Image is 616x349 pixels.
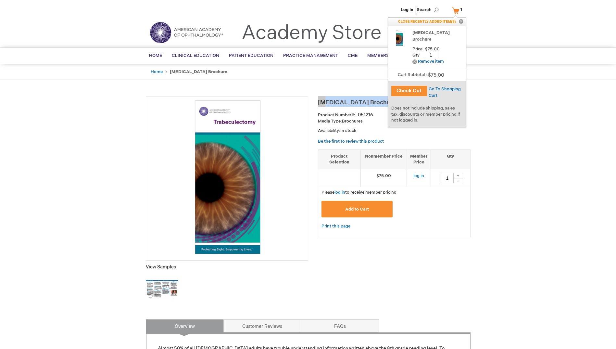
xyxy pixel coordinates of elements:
[321,190,396,195] span: Please to receive member pricing
[146,319,224,332] a: Overview
[412,30,463,43] a: [MEDICAL_DATA] Brochure
[450,5,466,16] a: 1
[170,69,227,74] strong: [MEDICAL_DATA] Brochure
[318,149,361,169] th: Product Selection
[441,173,454,183] input: Qty
[460,7,462,12] span: 1
[453,173,463,178] div: +
[358,112,373,118] div: 051216
[334,190,345,195] a: log in
[229,53,273,58] span: Patient Education
[340,128,356,133] span: In stock
[318,118,471,124] p: Brochures
[429,86,461,98] a: Go To Shopping Cart
[146,274,178,306] img: Click to view
[345,207,369,212] span: Add to Cart
[146,264,308,270] p: View Samples
[391,86,427,96] button: Check Out
[360,149,407,169] th: Nonmember Price
[318,99,396,106] span: [MEDICAL_DATA] Brochure
[318,112,355,118] strong: Product Number
[412,47,422,52] span: Price
[318,128,471,134] p: Availability:
[427,72,444,78] span: $75.00
[391,30,408,51] a: Trabeculectomy Brochure
[321,222,350,230] a: Print this page
[318,139,384,144] a: Be the first to review this product
[453,178,463,183] div: -
[301,319,379,332] a: FAQs
[401,7,413,12] a: Log In
[425,47,440,52] span: $75.00
[223,319,301,332] a: Customer Reviews
[321,201,393,217] button: Add to Cart
[412,53,420,58] span: Qty
[388,18,466,26] p: CLOSE RECENTLY ADDED ITEM(S)
[149,100,305,255] img: Trabeculectomy Brochure
[172,53,219,58] span: Clinical Education
[391,30,408,46] img: Trabeculectomy Brochure
[242,21,382,45] a: Academy Store
[388,102,466,127] div: Does not include shipping, sales tax, discounts or member pricing if not logged in.
[413,173,424,178] a: log in
[425,45,445,53] span: Price
[318,119,342,124] strong: Media Type:
[407,149,431,169] th: Member Price
[151,69,163,74] a: Home
[412,59,444,64] a: Remove item
[431,149,470,169] th: Qty
[360,169,407,187] td: $75.00
[283,53,338,58] span: Practice Management
[417,3,441,16] span: Search
[348,53,358,58] span: CME
[398,72,425,77] span: Cart Subtotal
[149,53,162,58] span: Home
[367,53,396,58] span: Membership
[424,52,438,58] input: Qty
